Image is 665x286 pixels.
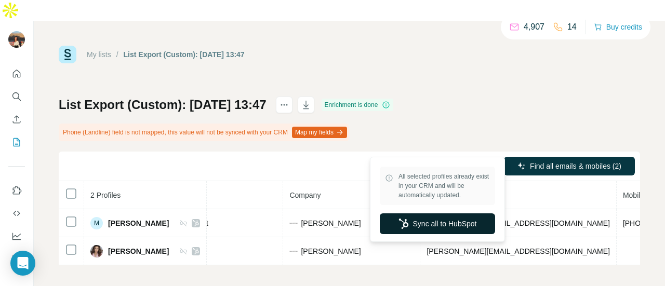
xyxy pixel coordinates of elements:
div: M [90,217,103,229]
img: Avatar [8,31,25,48]
button: Dashboard [8,227,25,246]
button: Enrich CSV [8,110,25,129]
span: [PERSON_NAME][EMAIL_ADDRESS][DOMAIN_NAME] [427,219,609,227]
img: Avatar [90,245,103,257]
p: 4,907 [524,21,544,33]
button: actions [276,97,292,113]
button: Feedback [8,250,25,268]
span: 2 Profiles [90,191,121,199]
button: Search [8,87,25,106]
button: Find all emails & mobiles (2) [504,157,635,175]
div: Enrichment is done [322,99,394,111]
button: Map my fields [292,127,347,138]
span: [PERSON_NAME] [108,218,169,228]
span: [PERSON_NAME][EMAIL_ADDRESS][DOMAIN_NAME] [427,247,609,255]
button: Use Surfe on LinkedIn [8,181,25,200]
span: Owner, President [152,219,208,227]
button: Quick start [8,64,25,83]
a: My lists [87,50,111,59]
p: 14 [567,21,577,33]
span: Company Owner [152,247,207,255]
img: company-logo [289,247,298,255]
div: Open Intercom Messenger [10,251,35,276]
span: Company [289,191,321,199]
span: All selected profiles already exist in your CRM and will be automatically updated. [398,172,490,200]
span: Mobile [623,191,644,199]
button: Use Surfe API [8,204,25,223]
span: [PERSON_NAME] [301,246,361,256]
img: company-logo [289,219,298,227]
button: My lists [8,133,25,152]
span: Find all emails & mobiles (2) [530,161,621,171]
li: / [116,49,118,60]
button: Sync all to HubSpot [380,213,495,234]
span: [PERSON_NAME] [108,246,169,256]
button: Buy credits [594,20,642,34]
span: [PERSON_NAME] [301,218,361,228]
div: List Export (Custom): [DATE] 13:47 [124,49,245,60]
h1: List Export (Custom): [DATE] 13:47 [59,97,267,113]
div: Phone (Landline) field is not mapped, this value will not be synced with your CRM [59,124,349,141]
img: Surfe Logo [59,46,76,63]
